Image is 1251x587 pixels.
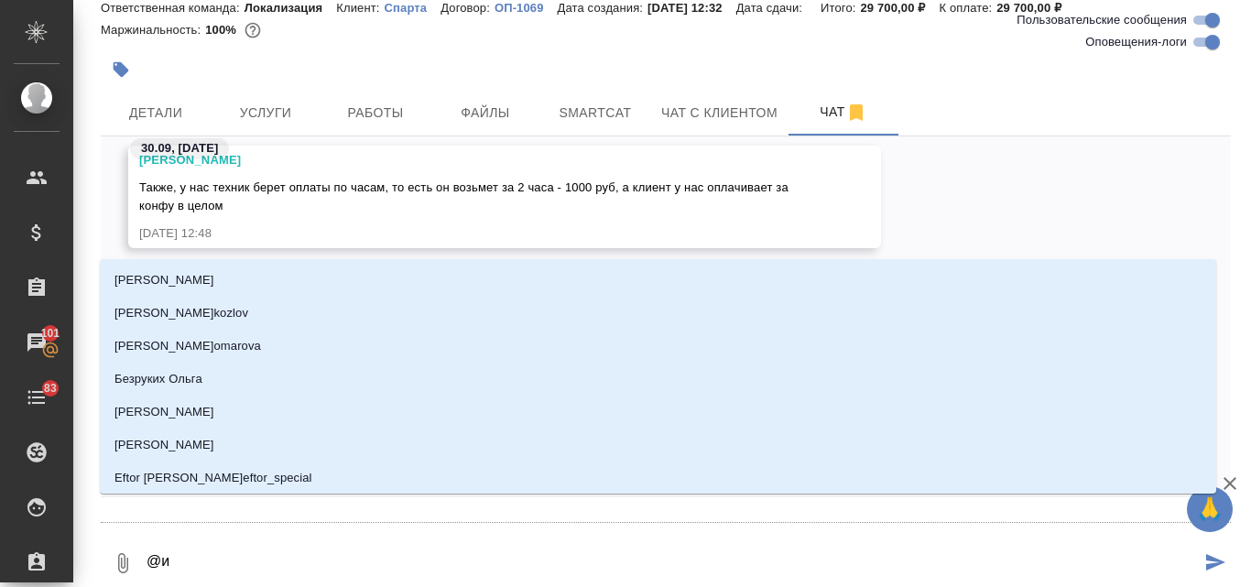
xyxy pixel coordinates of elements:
a: 101 [5,320,69,365]
span: 🙏 [1194,490,1225,528]
span: Услуги [222,102,310,125]
p: Итого: [821,1,860,15]
span: Чат [800,101,887,124]
p: 29 700,00 ₽ [861,1,940,15]
span: Smartcat [551,102,639,125]
p: [PERSON_NAME]omarova [114,337,261,355]
p: Ответственная команда: [101,1,245,15]
a: 83 [5,375,69,420]
div: [DATE] 12:48 [139,224,817,243]
p: [PERSON_NAME] [114,271,214,289]
p: Спарта [385,1,441,15]
p: 29 700,00 ₽ [996,1,1075,15]
p: ОП-1069 [495,1,558,15]
p: Eftor [PERSON_NAME]eftor_special [114,469,312,487]
p: Клиент: [336,1,384,15]
span: Работы [332,102,419,125]
p: Дата сдачи: [736,1,807,15]
span: Детали [112,102,200,125]
span: Пользовательские сообщения [1017,11,1187,29]
p: [DATE] 12:32 [647,1,736,15]
span: Также, у нас техник берет оплаты по часам, то есть он возьмет за 2 часа - 1000 руб, а клиент у на... [139,180,792,212]
span: Оповещения-логи [1085,33,1187,51]
p: Маржинальность: [101,23,205,37]
p: [PERSON_NAME] [114,403,214,421]
span: Файлы [441,102,529,125]
span: 101 [30,324,71,342]
button: 🙏 [1187,486,1233,532]
p: 30.09, [DATE] [141,139,218,158]
p: Локализация [245,1,337,15]
p: Безруких Ольга [114,370,202,388]
span: 83 [33,379,68,397]
button: Добавить тэг [101,49,141,90]
p: 100% [205,23,241,37]
span: Чат с клиентом [661,102,778,125]
button: 0.00 RUB; [241,18,265,42]
p: Дата создания: [558,1,647,15]
p: [PERSON_NAME] [114,436,214,454]
p: К оплате: [939,1,996,15]
p: Договор: [441,1,495,15]
p: [PERSON_NAME]kozlov [114,304,248,322]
